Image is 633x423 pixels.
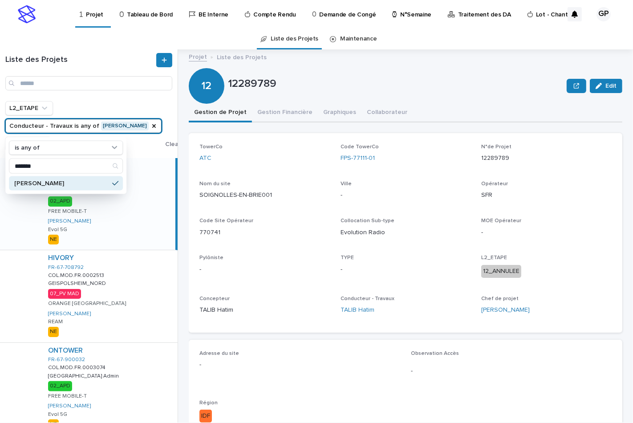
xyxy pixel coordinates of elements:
a: ATC [199,154,211,163]
a: FR-67-708792 [48,264,84,271]
div: GP [596,7,611,21]
span: Nom du site [199,181,231,187]
span: Code TowerCo [341,144,379,150]
input: Search [9,159,122,173]
p: FREE MOBILE-T [48,393,87,399]
div: 12 [189,44,224,92]
span: Région [199,400,218,406]
a: Liste des Projets [271,28,318,49]
span: MOE Opérateur [481,218,521,224]
div: IDF [199,410,212,423]
a: ONTOWER [48,346,83,355]
div: 07_PV MAD [48,289,81,299]
span: TowerCo [199,144,223,150]
button: L2_ETAPE [5,101,53,115]
p: Evol 5G [48,411,67,418]
a: [PERSON_NAME] [48,403,91,409]
span: Observation Accès [411,351,459,356]
p: - [341,265,471,274]
div: 02_APD [48,196,72,206]
p: COL.MOD.FR.0003074 [48,363,107,371]
p: TALIB Hatim [199,305,330,315]
p: - [341,191,471,200]
span: Conducteur - Travaux [341,296,394,301]
span: Edit [605,83,617,89]
a: [PERSON_NAME] [48,218,91,224]
span: Clear all filters [165,141,207,147]
button: Gestion de Projet [189,104,252,122]
span: Opérateur [481,181,508,187]
a: TALIB Hatim [341,305,374,315]
p: - [411,366,612,376]
a: HIVORY [48,254,74,262]
p: 770741 [199,228,330,237]
button: Edit [590,79,622,93]
p: is any of [15,144,40,151]
span: Concepteur [199,296,230,301]
p: - [481,228,612,237]
p: [PERSON_NAME] [14,180,109,187]
span: Adresse du site [199,351,239,356]
p: FREE MOBILE-T [48,208,87,215]
span: N°de Projet [481,144,511,150]
button: Conducteur - Travaux [5,119,162,133]
p: SFR [481,191,612,200]
p: COL.MOD.FR.0002513 [48,271,106,279]
div: NE [48,235,59,244]
button: Clear all filters [162,138,207,151]
p: [GEOGRAPHIC_DATA] Admin [48,371,121,379]
span: Collocation Sub-type [341,218,394,224]
h1: Liste des Projets [5,55,154,65]
input: Search [5,76,172,90]
a: [PERSON_NAME] [481,305,530,315]
span: Ville [341,181,352,187]
p: 12289789 [228,77,563,90]
p: - [199,265,330,274]
p: Liste des Projets [217,52,267,61]
span: Chef de projet [481,296,519,301]
span: L2_ETAPE [481,255,507,260]
img: stacker-logo-s-only.png [18,5,36,23]
button: Gestion Financière [252,104,318,122]
div: 12_ANNULEE [481,265,521,278]
button: Graphiques [318,104,361,122]
a: Projet [189,51,207,61]
button: Collaborateur [361,104,413,122]
span: Code Site Opérateur [199,218,253,224]
p: Evol 5G [48,227,67,233]
a: FPS-77111-01 [341,154,375,163]
p: 12289789 [481,154,612,163]
p: - [199,360,400,370]
p: REAM [48,319,63,325]
div: Search [9,159,123,174]
div: 02_APD [48,381,72,391]
p: GEISPOLSHEIM_NORD [48,279,108,287]
p: Evolution Radio [341,228,471,237]
div: NE [48,327,59,337]
span: TYPE [341,255,354,260]
span: Pylôniste [199,255,223,260]
a: Maintenance [340,28,377,49]
a: FR-67-900032 [48,357,85,363]
a: [PERSON_NAME] [48,311,91,317]
p: SOIGNOLLES-EN-BRIE001 [199,191,330,200]
p: ORANGE [GEOGRAPHIC_DATA] [48,301,126,307]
